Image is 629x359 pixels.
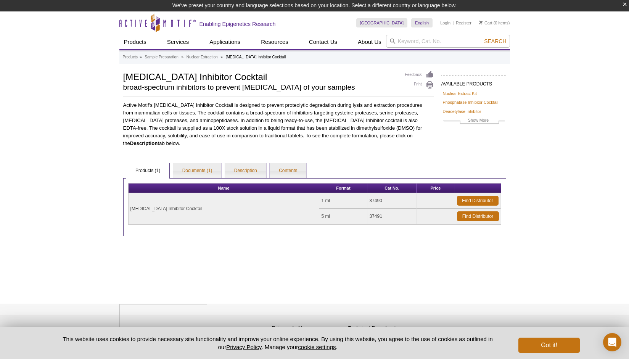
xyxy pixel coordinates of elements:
[272,325,344,332] h4: Epigenetic News
[123,54,138,61] a: Products
[417,184,455,193] th: Price
[123,71,397,82] h1: [MEDICAL_DATA] Inhibitor Cocktail
[123,84,397,91] h2: broad-spectrum inhibitors to prevent [MEDICAL_DATA] of your samples
[603,333,621,351] div: Open Intercom Messenger
[129,193,320,224] td: [MEDICAL_DATA] Inhibitor Cocktail
[220,55,223,59] li: »
[405,71,434,79] a: Feedback
[353,35,386,49] a: About Us
[425,317,482,334] table: Click to Verify - This site chose Symantec SSL for secure e-commerce and confidential communicati...
[270,163,306,179] a: Contents
[187,54,218,61] a: Nuclear Extraction
[441,75,506,89] h2: AVAILABLE PRODUCTS
[319,193,367,209] td: 1 ml
[367,184,417,193] th: Cat No.
[50,335,506,351] p: This website uses cookies to provide necessary site functionality and improve your online experie...
[126,163,169,179] a: Products (1)
[411,18,433,27] a: English
[162,35,194,49] a: Services
[129,184,320,193] th: Name
[443,90,477,97] a: Nuclear Extract Kit
[348,325,421,332] h4: Technical Downloads
[140,55,142,59] li: »
[119,35,151,49] a: Products
[304,35,342,49] a: Contact Us
[145,54,178,61] a: Sample Preparation
[225,163,266,179] a: Description
[456,20,471,26] a: Register
[356,18,408,27] a: [GEOGRAPHIC_DATA]
[443,99,499,106] a: Phosphatase Inhibitor Cocktail
[123,101,434,147] p: Active Motif's [MEDICAL_DATA] Inhibitor Cocktail is designed to prevent proteolytic degradation d...
[319,209,367,224] td: 5 ml
[298,344,336,350] button: cookie settings
[256,35,293,49] a: Resources
[405,81,434,89] a: Print
[211,324,241,335] a: Privacy Policy
[130,140,158,146] strong: Description
[319,184,367,193] th: Format
[226,344,261,350] a: Privacy Policy
[173,163,222,179] a: Documents (1)
[518,338,579,353] button: Got it!
[181,55,183,59] li: »
[457,211,499,221] a: Find Distributor
[440,20,450,26] a: Login
[482,38,508,45] button: Search
[199,21,276,27] h2: Enabling Epigenetics Research
[443,108,481,115] a: Deacetylase Inhibitor
[367,193,417,209] td: 37490
[484,38,506,44] span: Search
[386,35,510,48] input: Keyword, Cat. No.
[119,304,207,335] img: Active Motif,
[479,21,483,24] img: Your Cart
[226,55,286,59] li: [MEDICAL_DATA] Inhibitor Cocktail
[205,35,245,49] a: Applications
[443,117,505,126] a: Show More
[367,209,417,224] td: 37491
[457,196,499,206] a: Find Distributor
[479,20,492,26] a: Cart
[479,18,510,27] li: (0 items)
[453,18,454,27] li: |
